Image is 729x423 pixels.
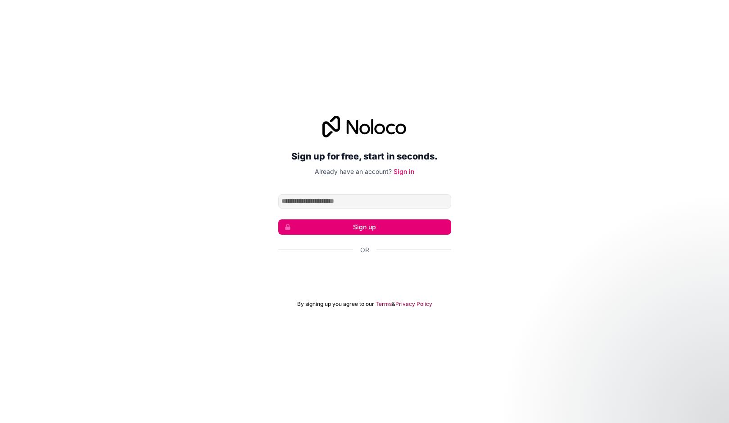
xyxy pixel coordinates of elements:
span: & [392,300,395,308]
span: Or [360,246,369,255]
span: Already have an account? [315,168,392,175]
button: Sign up [278,219,451,235]
h2: Sign up for free, start in seconds. [278,148,451,164]
div: Sign in with Google. Opens in new tab [278,264,451,284]
a: Terms [376,300,392,308]
a: Sign in [394,168,414,175]
a: Privacy Policy [395,300,432,308]
iframe: Intercom notifications message [549,355,729,418]
iframe: Sign in with Google Button [274,264,456,284]
input: Email address [278,194,451,209]
span: By signing up you agree to our [297,300,374,308]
